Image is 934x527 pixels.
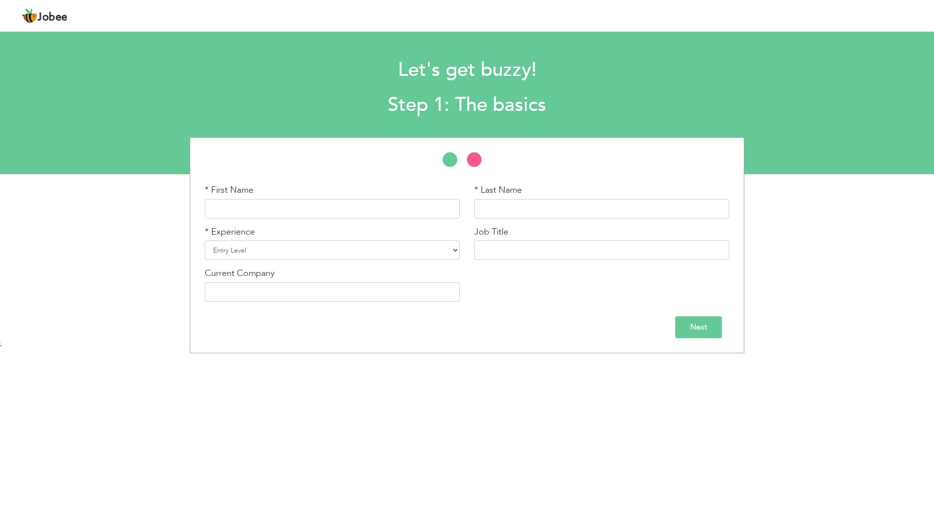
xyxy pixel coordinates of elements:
span: Jobee [37,12,68,23]
label: Job Title [474,226,508,238]
label: * Last Name [474,184,522,197]
img: jobee.io [22,8,37,24]
label: Current Company [205,267,274,280]
input: Next [675,316,722,338]
label: * First Name [205,184,253,197]
label: * Experience [205,226,255,238]
h2: Step 1: The basics [124,92,810,118]
h1: Let's get buzzy! [124,57,810,83]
